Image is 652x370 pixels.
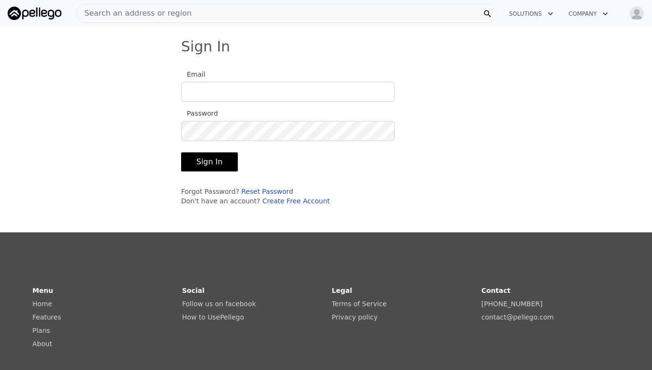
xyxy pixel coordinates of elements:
[332,313,377,321] a: Privacy policy
[32,287,53,294] strong: Menu
[481,313,554,321] a: contact@pellego.com
[501,5,561,22] button: Solutions
[241,188,293,195] a: Reset Password
[181,38,471,55] h3: Sign In
[481,287,510,294] strong: Contact
[8,7,61,20] img: Pellego
[181,121,395,141] input: Password
[77,8,192,19] span: Search an address or region
[182,313,244,321] a: How to UsePellego
[561,5,616,22] button: Company
[332,287,352,294] strong: Legal
[181,82,395,102] input: Email
[32,313,61,321] a: Features
[181,70,205,78] span: Email
[32,300,52,308] a: Home
[181,187,395,206] div: Forgot Password? Don't have an account?
[332,300,387,308] a: Terms of Service
[182,300,256,308] a: Follow us on facebook
[181,152,238,171] button: Sign In
[181,110,218,117] span: Password
[32,340,52,348] a: About
[629,6,644,21] img: avatar
[182,287,204,294] strong: Social
[32,327,50,334] a: Plans
[481,300,542,308] a: [PHONE_NUMBER]
[262,197,330,205] a: Create Free Account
